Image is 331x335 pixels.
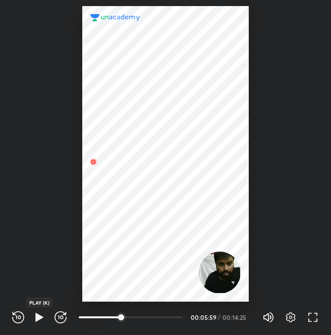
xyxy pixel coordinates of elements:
[223,314,250,320] div: 00:14:25
[191,314,216,320] div: 00:05:59
[88,156,100,168] img: wMgqJGBwKWe8AAAAABJRU5ErkJggg==
[218,314,220,320] div: /
[27,298,52,307] div: PLAY (K)
[90,14,140,22] img: logo.2a7e12a2.svg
